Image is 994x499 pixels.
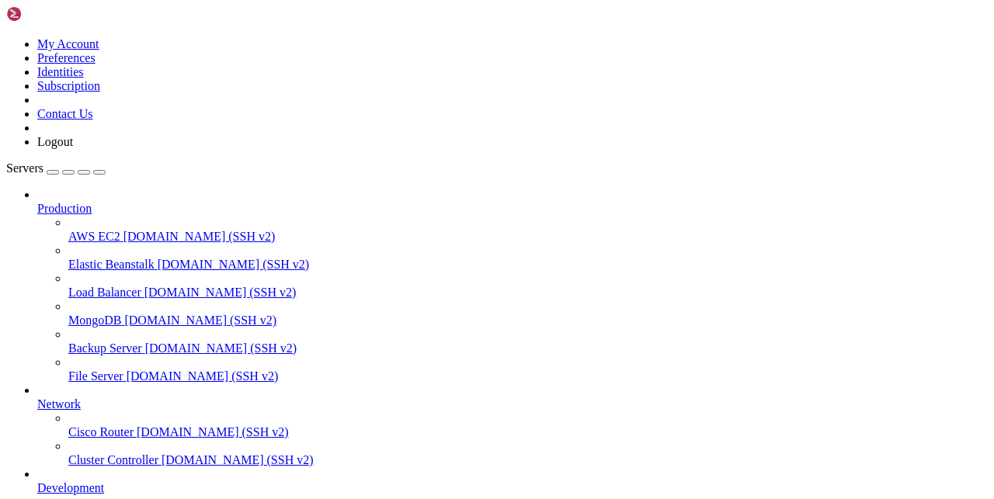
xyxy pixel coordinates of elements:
[68,244,988,272] li: Elastic Beanstalk [DOMAIN_NAME] (SSH v2)
[123,230,276,243] span: [DOMAIN_NAME] (SSH v2)
[68,300,988,327] li: MongoDB [DOMAIN_NAME] (SSH v2)
[124,314,276,327] span: [DOMAIN_NAME] (SSH v2)
[37,481,988,495] a: Development
[37,51,96,64] a: Preferences
[68,286,141,299] span: Load Balancer
[37,481,104,494] span: Development
[6,6,96,22] img: Shellngn
[6,161,43,175] span: Servers
[68,341,142,355] span: Backup Server
[68,286,988,300] a: Load Balancer [DOMAIN_NAME] (SSH v2)
[68,314,988,327] a: MongoDB [DOMAIN_NAME] (SSH v2)
[145,341,297,355] span: [DOMAIN_NAME] (SSH v2)
[68,369,988,383] a: File Server [DOMAIN_NAME] (SSH v2)
[68,341,988,355] a: Backup Server [DOMAIN_NAME] (SSH v2)
[68,369,123,383] span: File Server
[68,258,155,271] span: Elastic Beanstalk
[68,355,988,383] li: File Server [DOMAIN_NAME] (SSH v2)
[37,397,81,411] span: Network
[37,79,100,92] a: Subscription
[68,425,134,438] span: Cisco Router
[37,397,988,411] a: Network
[162,453,314,466] span: [DOMAIN_NAME] (SSH v2)
[68,272,988,300] li: Load Balancer [DOMAIN_NAME] (SSH v2)
[158,258,310,271] span: [DOMAIN_NAME] (SSH v2)
[37,202,988,216] a: Production
[37,37,99,50] a: My Account
[68,453,158,466] span: Cluster Controller
[68,258,988,272] a: Elastic Beanstalk [DOMAIN_NAME] (SSH v2)
[37,65,84,78] a: Identities
[37,383,988,467] li: Network
[68,425,988,439] a: Cisco Router [DOMAIN_NAME] (SSH v2)
[68,216,988,244] li: AWS EC2 [DOMAIN_NAME] (SSH v2)
[68,453,988,467] a: Cluster Controller [DOMAIN_NAME] (SSH v2)
[37,202,92,215] span: Production
[127,369,279,383] span: [DOMAIN_NAME] (SSH v2)
[68,230,988,244] a: AWS EC2 [DOMAIN_NAME] (SSH v2)
[68,314,121,327] span: MongoDB
[68,439,988,467] li: Cluster Controller [DOMAIN_NAME] (SSH v2)
[6,161,106,175] a: Servers
[144,286,297,299] span: [DOMAIN_NAME] (SSH v2)
[137,425,289,438] span: [DOMAIN_NAME] (SSH v2)
[68,411,988,439] li: Cisco Router [DOMAIN_NAME] (SSH v2)
[37,107,93,120] a: Contact Us
[68,230,120,243] span: AWS EC2
[37,188,988,383] li: Production
[37,135,73,148] a: Logout
[68,327,988,355] li: Backup Server [DOMAIN_NAME] (SSH v2)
